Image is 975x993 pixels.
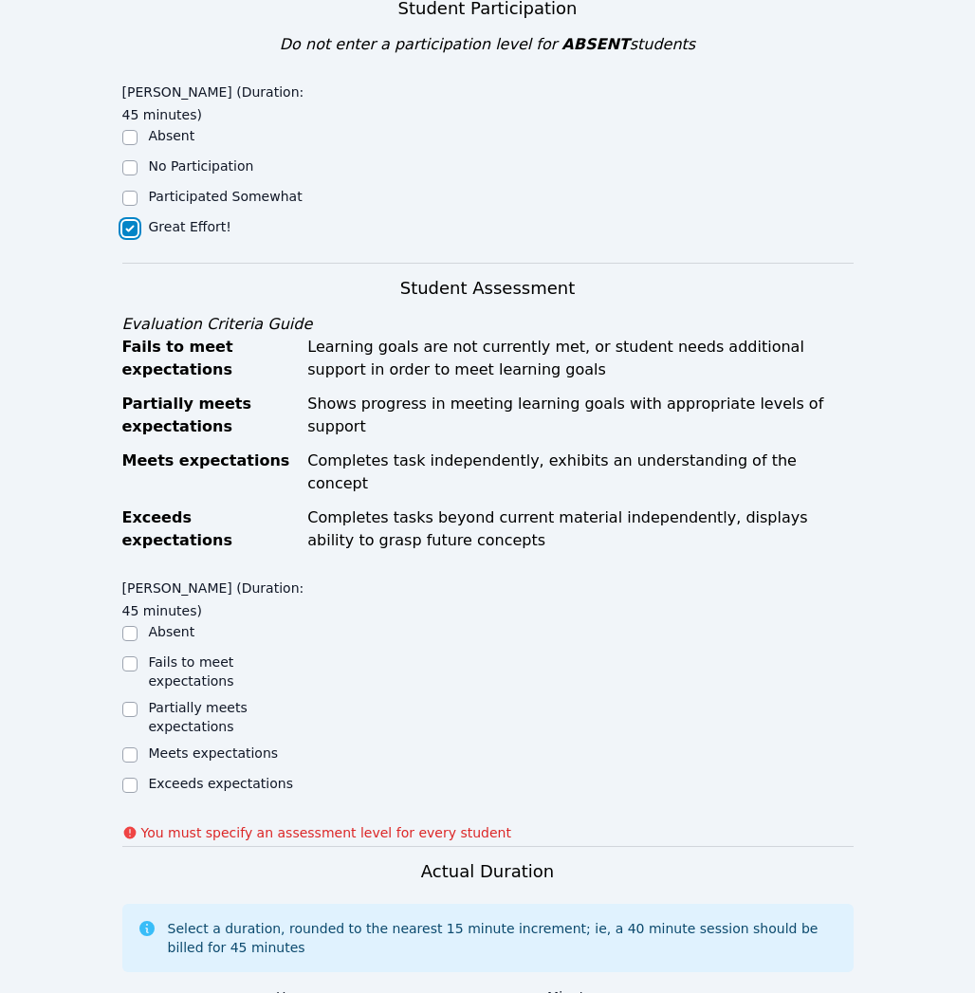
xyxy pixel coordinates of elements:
div: Meets expectations [122,450,297,495]
div: Partially meets expectations [122,393,297,438]
h3: Actual Duration [421,858,554,885]
div: Learning goals are not currently met, or student needs additional support in order to meet learni... [307,336,853,381]
label: Absent [149,624,195,639]
label: No Participation [149,158,254,174]
h3: Student Assessment [122,275,854,302]
label: Absent [149,128,195,143]
label: Partially meets expectations [149,700,248,734]
label: Great Effort! [149,219,231,234]
span: ABSENT [561,35,629,53]
div: Completes task independently, exhibits an understanding of the concept [307,450,853,495]
label: Fails to meet expectations [149,654,234,689]
div: Do not enter a participation level for students [122,33,854,56]
div: Exceeds expectations [122,506,297,552]
legend: [PERSON_NAME] (Duration: 45 minutes) [122,75,305,126]
div: Shows progress in meeting learning goals with appropriate levels of support [307,393,853,438]
legend: [PERSON_NAME] (Duration: 45 minutes) [122,571,305,622]
div: Evaluation Criteria Guide [122,313,854,336]
div: Fails to meet expectations [122,336,297,381]
p: You must specify an assessment level for every student [141,823,511,842]
div: Select a duration, rounded to the nearest 15 minute increment; ie, a 40 minute session should be ... [168,919,838,957]
div: Completes tasks beyond current material independently, displays ability to grasp future concepts [307,506,853,552]
label: Exceeds expectations [149,776,293,791]
label: Participated Somewhat [149,189,303,204]
label: Meets expectations [149,745,279,761]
